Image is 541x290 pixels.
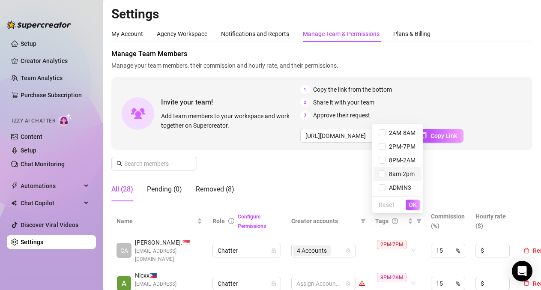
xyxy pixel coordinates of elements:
[21,54,89,68] a: Creator Analytics
[161,97,300,108] span: Invite your team!
[293,245,331,256] span: 4 Accounts
[359,215,368,227] span: filter
[111,208,207,234] th: Name
[21,133,42,140] a: Content
[21,161,65,167] a: Chat Monitoring
[11,200,17,206] img: Chat Copilot
[212,218,225,224] span: Role
[111,6,532,22] h2: Settings
[300,111,310,120] span: 3
[346,281,351,286] span: team
[21,40,36,47] a: Setup
[386,170,415,177] span: 8am-2pm
[59,114,72,126] img: AI Chatter
[135,247,202,263] span: [EMAIL_ADDRESS][DOMAIN_NAME]
[426,208,470,234] th: Commission (%)
[291,216,357,226] span: Creator accounts
[21,179,81,193] span: Automations
[135,238,202,247] span: [PERSON_NAME]. 🇸🇬
[11,182,18,189] span: thunderbolt
[375,200,398,210] button: Reset
[111,49,532,59] span: Manage Team Members
[386,157,415,164] span: 8PM-2AM
[300,98,310,107] span: 2
[303,29,380,39] div: Manage Team & Permissions
[21,239,43,245] a: Settings
[392,218,398,224] span: question-circle
[221,29,289,39] div: Notifications and Reports
[21,147,36,154] a: Setup
[313,98,374,107] span: Share it with your team
[218,244,276,257] span: Chatter
[361,218,366,224] span: filter
[21,75,63,81] a: Team Analytics
[147,184,182,194] div: Pending (0)
[512,261,532,281] div: Open Intercom Messenger
[375,216,389,226] span: Tags
[297,246,327,255] span: 4 Accounts
[218,277,276,290] span: Chatter
[21,221,78,228] a: Discover Viral Videos
[161,111,297,130] span: Add team members to your workspace and work together on Supercreator.
[111,61,532,70] span: Manage your team members, their commission and hourly rate, and their permissions.
[415,129,463,143] button: Copy Link
[12,117,55,125] span: Izzy AI Chatter
[313,111,370,120] span: Approve their request
[415,215,423,227] span: filter
[300,85,310,94] span: 1
[271,248,276,253] span: lock
[430,132,457,139] span: Copy Link
[523,248,529,254] span: delete
[228,218,234,224] span: info-circle
[393,29,430,39] div: Plans & Billing
[135,271,202,280] span: Nicxx 🇵🇭
[117,216,195,226] span: Name
[416,218,421,224] span: filter
[470,208,515,234] th: Hourly rate ($)
[386,184,411,191] span: ADMIN3
[117,161,123,167] span: search
[409,201,417,208] span: OK
[238,214,266,229] a: Configure Permissions
[21,196,81,210] span: Chat Copilot
[196,184,234,194] div: Removed (8)
[7,21,71,29] img: logo-BBDzfeDw.svg
[124,159,185,168] input: Search members
[120,246,128,255] span: CA
[523,280,529,286] span: delete
[377,273,406,282] span: 8PM-2AM
[377,240,406,249] span: 2PM-7PM
[346,248,351,253] span: team
[386,129,415,136] span: 2AM-8AM
[406,200,420,210] button: OK
[386,143,415,150] span: 2PM-7PM
[313,85,392,94] span: Copy the link from the bottom
[359,280,365,286] span: warning
[421,132,427,138] span: copy
[21,88,89,102] a: Purchase Subscription
[157,29,207,39] div: Agency Workspace
[111,184,133,194] div: All (28)
[111,29,143,39] div: My Account
[271,281,276,286] span: lock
